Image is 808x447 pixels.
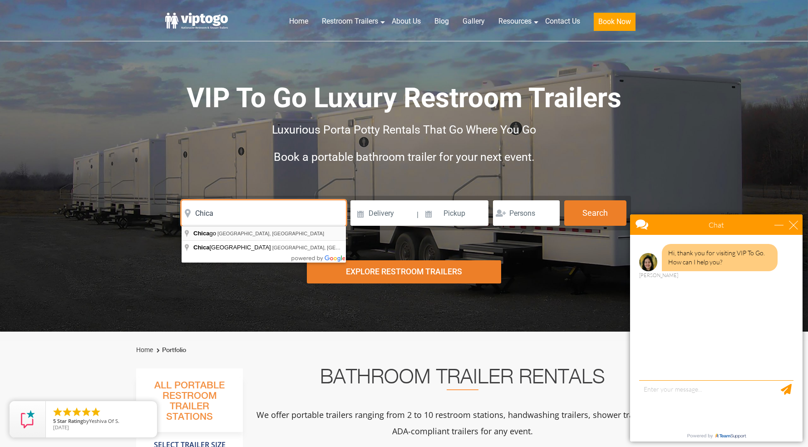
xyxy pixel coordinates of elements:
a: About Us [385,11,428,31]
a: Book Now [587,11,642,36]
input: Where do you need your restroom? [182,200,346,226]
span: Chica [193,244,209,251]
a: Blog [428,11,456,31]
span: Star Rating [57,417,83,424]
button: Search [564,200,626,226]
a: Home [136,346,153,353]
li:  [52,407,63,417]
span: [GEOGRAPHIC_DATA] [193,244,272,251]
a: Contact Us [538,11,587,31]
span: go [193,230,217,237]
span: [DATE] [53,424,69,431]
a: Restroom Trailers [315,11,385,31]
span: Luxurious Porta Potty Rentals That Go Where You Go [272,123,536,136]
li: Portfolio [154,345,186,356]
span: Chica [193,230,209,237]
span: [GEOGRAPHIC_DATA], [GEOGRAPHIC_DATA] [272,245,379,250]
li:  [71,407,82,417]
button: Book Now [594,13,636,31]
h3: All Portable Restroom Trailer Stations [136,377,243,432]
input: Pickup [419,200,488,226]
p: We offer portable trailers ranging from 2 to 10 restroom stations, handwashing trailers, shower t... [255,407,670,439]
li:  [81,407,92,417]
span: [GEOGRAPHIC_DATA], [GEOGRAPHIC_DATA] [217,231,324,236]
span: Yeshiva Of S. [89,417,119,424]
iframe: Live Chat Box [625,209,808,447]
span: Book a portable bathroom trailer for your next event. [274,150,535,164]
li:  [90,407,101,417]
a: Resources [492,11,538,31]
a: Home [282,11,315,31]
h2: Bathroom Trailer Rentals [255,368,670,390]
div: Explore Restroom Trailers [307,260,501,283]
span: by [53,418,150,425]
li:  [62,407,73,417]
span: | [417,200,419,229]
span: VIP To Go Luxury Restroom Trailers [187,82,621,114]
a: Gallery [456,11,492,31]
span: 5 [53,417,56,424]
input: Persons [493,200,560,226]
input: Delivery [350,200,415,226]
img: Review Rating [19,410,37,428]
